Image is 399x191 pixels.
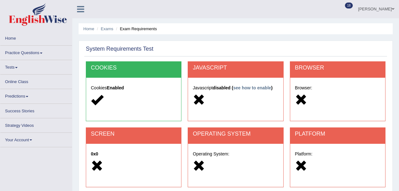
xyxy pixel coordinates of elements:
strong: disabled ( ) [213,85,273,90]
h5: Browser: [295,86,380,90]
a: Your Account [0,133,72,145]
a: Strategy Videos [0,118,72,131]
h5: Platform: [295,152,380,156]
a: see how to enable [233,85,271,90]
strong: Enabled [107,85,124,90]
a: Practice Questions [0,46,72,58]
span: 18 [345,3,353,8]
h2: PLATFORM [295,131,380,137]
h5: Cookies [91,86,176,90]
h2: COOKIES [91,65,176,71]
li: Exam Requirements [114,26,157,32]
a: Tests [0,60,72,72]
a: Home [0,31,72,43]
a: Exams [101,26,114,31]
strong: 0x0 [91,151,98,156]
h2: BROWSER [295,65,380,71]
a: Home [83,26,94,31]
a: Success Stories [0,104,72,116]
h2: OPERATING SYSTEM [193,131,278,137]
h5: Javascript [193,86,278,90]
h2: JAVASCRIPT [193,65,278,71]
h5: Operating System: [193,152,278,156]
a: Predictions [0,89,72,101]
a: Online Class [0,75,72,87]
h2: SCREEN [91,131,176,137]
h2: System Requirements Test [86,46,153,52]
